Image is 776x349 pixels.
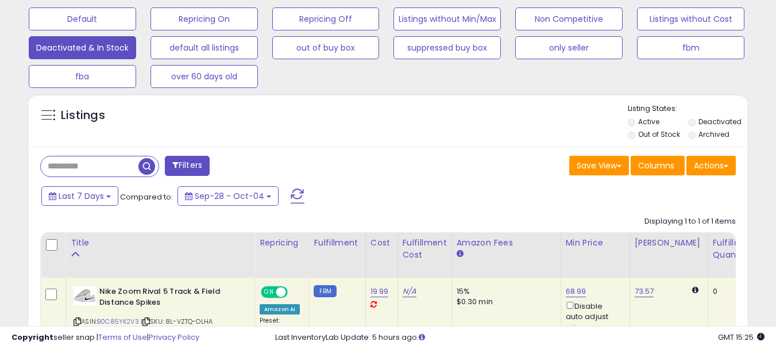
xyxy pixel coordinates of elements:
[195,190,264,202] span: Sep-28 - Oct-04
[262,287,276,297] span: ON
[165,156,210,176] button: Filters
[11,332,53,343] strong: Copyright
[515,7,623,30] button: Non Competitive
[314,285,336,297] small: FBM
[393,7,501,30] button: Listings without Min/Max
[98,332,147,343] a: Terms of Use
[698,117,742,126] label: Deactivated
[566,237,625,249] div: Min Price
[59,190,104,202] span: Last 7 Days
[628,103,747,114] p: Listing States:
[370,286,389,297] a: 19.99
[635,237,703,249] div: [PERSON_NAME]
[631,156,685,175] button: Columns
[120,191,173,202] span: Compared to:
[713,237,752,261] div: Fulfillable Quantity
[635,286,654,297] a: 73.57
[11,332,199,343] div: seller snap | |
[177,186,279,206] button: Sep-28 - Oct-04
[698,129,729,139] label: Archived
[260,304,300,315] div: Amazon AI
[260,237,304,249] div: Repricing
[41,186,118,206] button: Last 7 Days
[149,332,199,343] a: Privacy Policy
[403,286,416,297] a: N/A
[29,65,136,88] button: fba
[99,286,239,310] b: Nike Zoom Rival 5 Track & Field Distance Spikes
[370,237,393,249] div: Cost
[637,36,744,59] button: fbm
[713,286,748,297] div: 0
[150,36,258,59] button: default all listings
[272,36,380,59] button: out of buy box
[457,249,464,259] small: Amazon Fees.
[638,160,674,171] span: Columns
[457,297,552,307] div: $0.30 min
[457,237,556,249] div: Amazon Fees
[637,7,744,30] button: Listings without Cost
[29,36,136,59] button: Deactivated & In Stock
[457,286,552,297] div: 15%
[272,7,380,30] button: Repricing Off
[638,129,680,139] label: Out of Stock
[644,216,736,227] div: Displaying 1 to 1 of 1 items
[29,7,136,30] button: Default
[150,7,258,30] button: Repricing On
[275,332,765,343] div: Last InventoryLab Update: 5 hours ago.
[638,117,659,126] label: Active
[393,36,501,59] button: suppressed buy box
[718,332,765,343] span: 2025-10-13 15:25 GMT
[286,287,304,297] span: OFF
[314,237,360,249] div: Fulfillment
[150,65,258,88] button: over 60 days old
[566,300,621,333] div: Disable auto adjust min
[71,237,250,249] div: Title
[686,156,736,175] button: Actions
[566,286,586,297] a: 68.99
[74,286,96,305] img: 31V+7u76HsL._SL40_.jpg
[515,36,623,59] button: only seller
[569,156,629,175] button: Save View
[61,108,105,124] h5: Listings
[74,286,246,340] div: ASIN:
[403,237,447,261] div: Fulfillment Cost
